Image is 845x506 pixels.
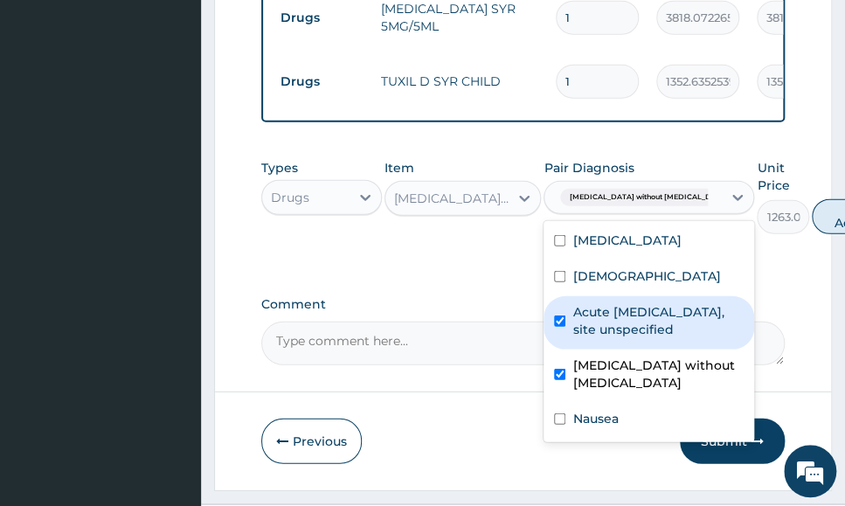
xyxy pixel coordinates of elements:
td: TUXIL D SYR CHILD [372,64,547,99]
div: Drugs [271,189,309,206]
label: Nausea [572,410,618,427]
label: Item [384,159,414,177]
label: Comment [261,297,785,312]
div: Minimize live chat window [287,9,329,51]
img: d_794563401_company_1708531726252_794563401 [32,87,71,131]
div: Chat with us now [91,98,294,121]
label: [MEDICAL_DATA] without [MEDICAL_DATA] [572,357,744,392]
label: [MEDICAL_DATA] [572,232,681,249]
textarea: Type your message and hit 'Enter' [9,328,333,389]
label: Unit Price [757,159,809,194]
label: Pair Diagnosis [544,159,634,177]
div: [MEDICAL_DATA] SYRUP 125MG/5ML [394,190,511,207]
label: [DEMOGRAPHIC_DATA] [572,267,720,285]
td: Drugs [272,2,372,34]
button: Previous [261,419,362,464]
span: We're online! [101,145,241,322]
td: Drugs [272,66,372,98]
span: [MEDICAL_DATA] without [MEDICAL_DATA] [560,189,737,206]
label: Types [261,161,298,176]
label: Acute [MEDICAL_DATA], site unspecified [572,303,744,338]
